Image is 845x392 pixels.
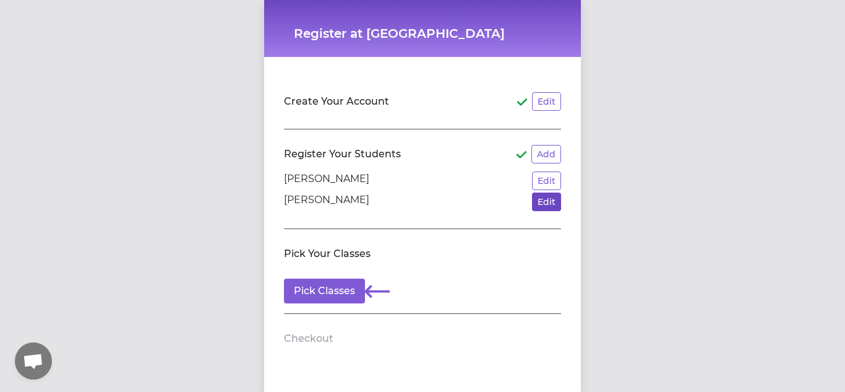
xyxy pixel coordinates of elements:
[532,92,561,111] button: Edit
[284,172,369,190] p: [PERSON_NAME]
[284,147,401,162] h2: Register Your Students
[284,279,365,303] button: Pick Classes
[294,25,551,42] h1: Register at [GEOGRAPHIC_DATA]
[284,94,389,109] h2: Create Your Account
[531,145,561,163] button: Add
[15,342,52,380] div: Open chat
[284,331,333,346] h2: Checkout
[284,193,369,211] p: [PERSON_NAME]
[532,172,561,190] button: Edit
[284,246,371,261] h2: Pick Your Classes
[532,193,561,211] button: Edit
